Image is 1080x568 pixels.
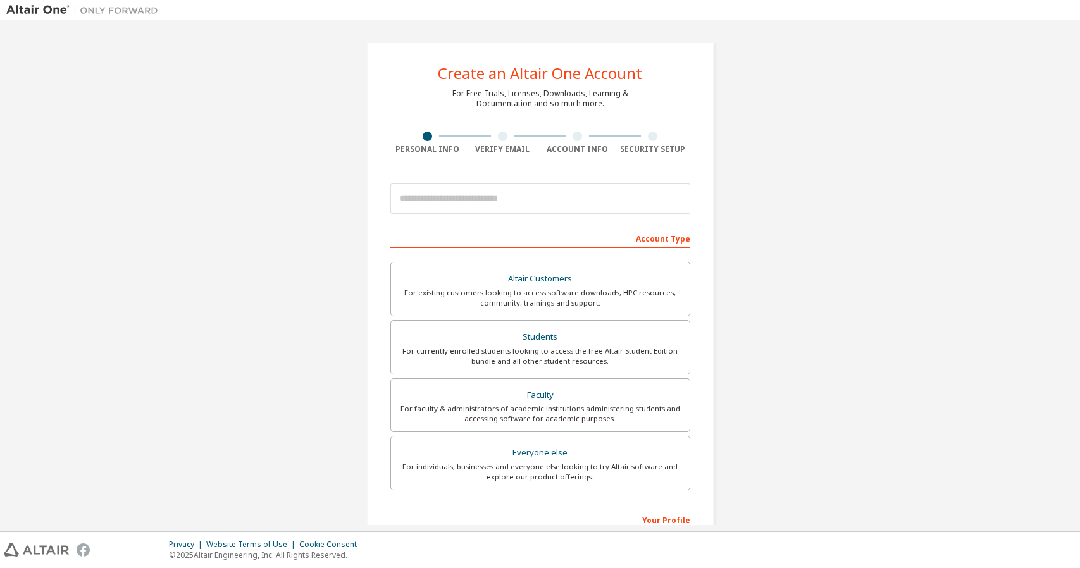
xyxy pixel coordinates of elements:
div: Privacy [169,540,206,550]
div: Everyone else [399,444,682,462]
div: For currently enrolled students looking to access the free Altair Student Edition bundle and all ... [399,346,682,366]
div: Personal Info [390,144,466,154]
img: altair_logo.svg [4,543,69,557]
div: Website Terms of Use [206,540,299,550]
div: Account Info [540,144,616,154]
div: Security Setup [615,144,690,154]
p: © 2025 Altair Engineering, Inc. All Rights Reserved. [169,550,364,560]
div: Altair Customers [399,270,682,288]
img: facebook.svg [77,543,90,557]
div: For faculty & administrators of academic institutions administering students and accessing softwa... [399,404,682,424]
div: Cookie Consent [299,540,364,550]
div: For individuals, businesses and everyone else looking to try Altair software and explore our prod... [399,462,682,482]
div: Your Profile [390,509,690,529]
div: For existing customers looking to access software downloads, HPC resources, community, trainings ... [399,288,682,308]
div: Faculty [399,386,682,404]
div: Create an Altair One Account [438,66,642,81]
div: Students [399,328,682,346]
div: Verify Email [465,144,540,154]
img: Altair One [6,4,164,16]
div: Account Type [390,228,690,248]
div: For Free Trials, Licenses, Downloads, Learning & Documentation and so much more. [452,89,628,109]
